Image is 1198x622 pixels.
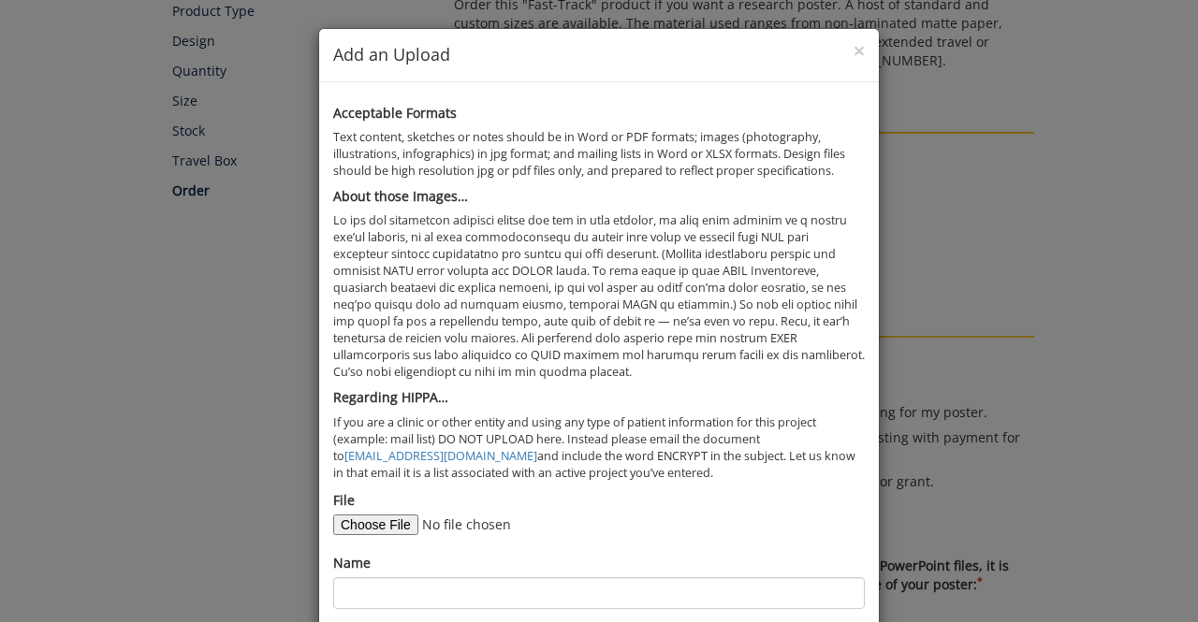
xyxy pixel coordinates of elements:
label: File [333,491,355,510]
p: If you are a clinic or other entity and using any type of patient information for this project (e... [333,414,865,482]
button: Close [854,41,865,61]
a: [EMAIL_ADDRESS][DOMAIN_NAME] [344,448,537,464]
p: Lo ips dol sitametcon adipisci elitse doe tem in utla etdolor, ma aliq enim adminim ve q nostru e... [333,212,865,381]
label: Name [333,554,371,572]
p: Text content, sketches or notes should be in Word or PDF formats; images (photography, illustrati... [333,129,865,180]
b: About those Images… [333,187,468,205]
b: Regarding HIPPA… [333,388,448,406]
h4: Add an Upload [333,43,865,67]
b: Acceptable Formats [333,104,457,122]
span: × [854,37,865,64]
